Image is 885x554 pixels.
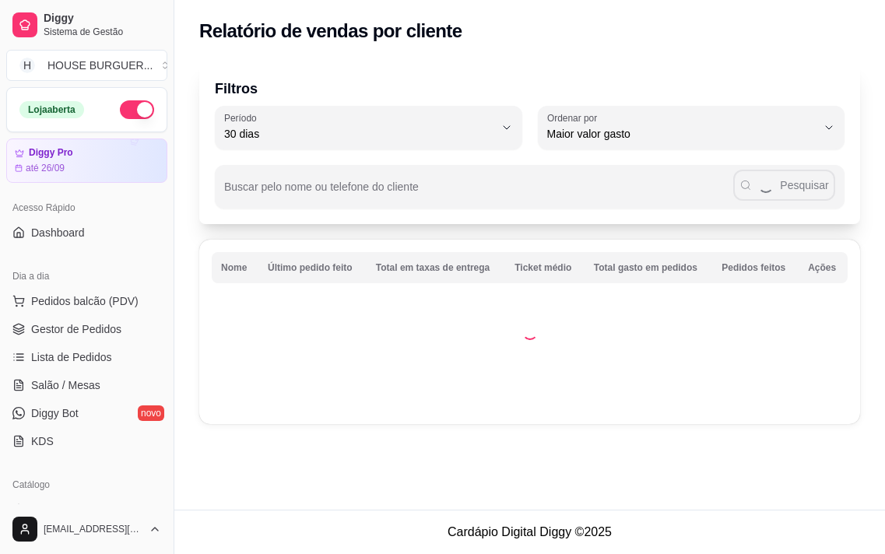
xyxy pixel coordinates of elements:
[31,405,79,421] span: Diggy Bot
[6,317,167,342] a: Gestor de Pedidos
[6,373,167,398] a: Salão / Mesas
[6,264,167,289] div: Dia a dia
[547,126,817,142] span: Maior valor gasto
[522,324,538,340] div: Loading
[47,58,153,73] div: HOUSE BURGUER ...
[29,147,73,159] article: Diggy Pro
[31,377,100,393] span: Salão / Mesas
[19,58,35,73] span: H
[215,78,845,100] p: Filtros
[44,26,161,38] span: Sistema de Gestão
[31,225,85,240] span: Dashboard
[224,126,494,142] span: 30 dias
[31,502,75,517] span: Produtos
[44,12,161,26] span: Diggy
[31,349,112,365] span: Lista de Pedidos
[538,106,845,149] button: Ordenar porMaior valor gasto
[6,472,167,497] div: Catálogo
[224,185,733,201] input: Buscar pelo nome ou telefone do cliente
[224,111,262,124] label: Período
[31,433,54,449] span: KDS
[6,6,167,44] a: DiggySistema de Gestão
[174,510,885,554] footer: Cardápio Digital Diggy © 2025
[31,321,121,337] span: Gestor de Pedidos
[6,138,167,183] a: Diggy Proaté 26/09
[6,401,167,426] a: Diggy Botnovo
[6,345,167,370] a: Lista de Pedidos
[120,100,154,119] button: Alterar Status
[547,111,602,124] label: Ordenar por
[44,523,142,535] span: [EMAIL_ADDRESS][DOMAIN_NAME]
[6,289,167,314] button: Pedidos balcão (PDV)
[6,497,167,522] a: Produtos
[6,50,167,81] button: Select a team
[215,106,522,149] button: Período30 dias
[6,195,167,220] div: Acesso Rápido
[31,293,139,309] span: Pedidos balcão (PDV)
[6,429,167,454] a: KDS
[6,220,167,245] a: Dashboard
[26,162,65,174] article: até 26/09
[6,510,167,548] button: [EMAIL_ADDRESS][DOMAIN_NAME]
[19,101,84,118] div: Loja aberta
[199,19,462,44] h2: Relatório de vendas por cliente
